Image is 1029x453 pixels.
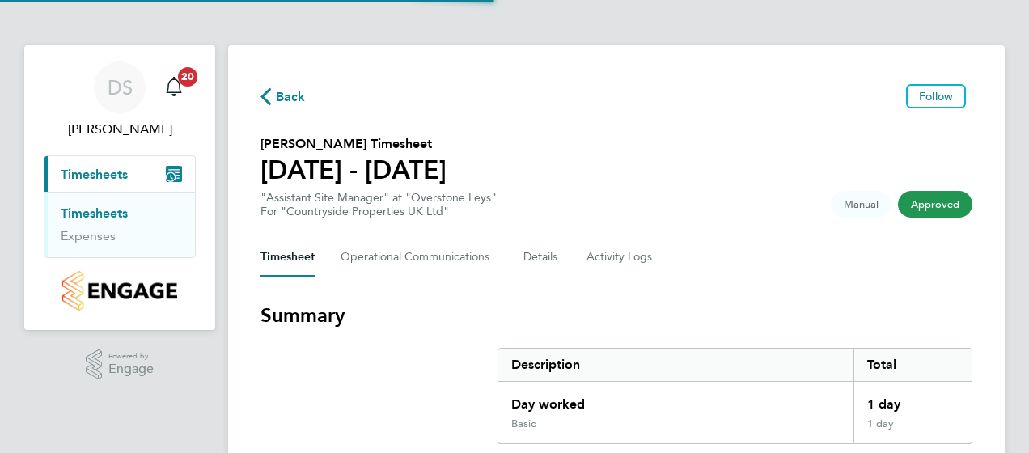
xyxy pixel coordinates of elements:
[108,77,133,98] span: DS
[853,417,972,443] div: 1 day
[919,89,953,104] span: Follow
[853,349,972,381] div: Total
[62,271,176,311] img: countryside-properties-logo-retina.png
[898,191,972,218] span: This timesheet has been approved.
[44,192,195,257] div: Timesheets
[44,120,196,139] span: Dan Savine
[498,348,972,444] div: Summary
[260,205,497,218] div: For "Countryside Properties UK Ltd"
[523,238,561,277] button: Details
[260,86,306,106] button: Back
[178,67,197,87] span: 20
[853,382,972,417] div: 1 day
[108,362,154,376] span: Engage
[260,303,972,328] h3: Summary
[61,205,128,221] a: Timesheets
[831,191,891,218] span: This timesheet was manually created.
[586,238,654,277] button: Activity Logs
[498,349,853,381] div: Description
[44,271,196,311] a: Go to home page
[906,84,966,108] button: Follow
[260,191,497,218] div: "Assistant Site Manager" at "Overstone Leys"
[24,45,215,330] nav: Main navigation
[260,134,447,154] h2: [PERSON_NAME] Timesheet
[511,417,536,430] div: Basic
[61,228,116,243] a: Expenses
[276,87,306,107] span: Back
[341,238,498,277] button: Operational Communications
[158,61,190,113] a: 20
[108,349,154,363] span: Powered by
[86,349,155,380] a: Powered byEngage
[260,238,315,277] button: Timesheet
[44,61,196,139] a: DS[PERSON_NAME]
[498,382,853,417] div: Day worked
[61,167,128,182] span: Timesheets
[44,156,195,192] button: Timesheets
[260,154,447,186] h1: [DATE] - [DATE]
